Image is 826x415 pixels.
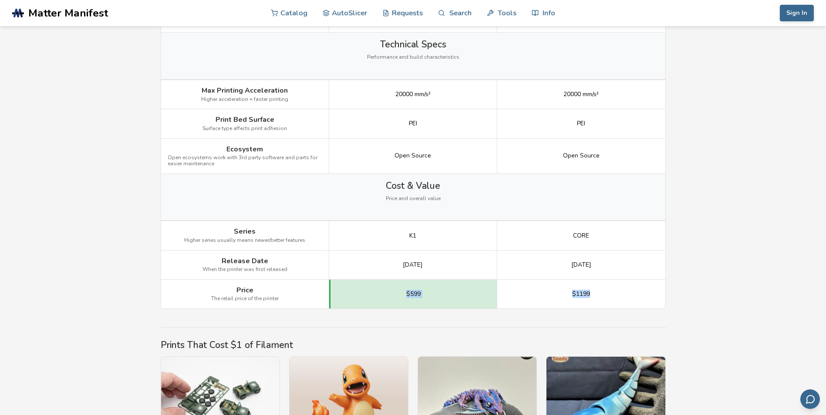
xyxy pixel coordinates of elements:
span: $599 [406,291,421,298]
span: Cost & Value [386,181,440,191]
span: Price and overall value [386,196,441,202]
span: The retail price of the printer [211,296,279,302]
span: Max Printing Acceleration [202,87,288,94]
span: Performance and build characteristics [367,54,459,60]
span: Open Source [563,152,600,159]
span: Price [236,286,253,294]
span: [DATE] [403,261,423,268]
span: Surface type affects print adhesion [202,126,287,132]
span: Open Source [394,152,431,159]
button: Sign In [780,5,814,21]
span: K1 [409,232,416,239]
span: Technical Specs [380,39,446,50]
span: PEI [409,120,417,127]
span: Series [234,228,256,235]
span: [DATE] [571,261,591,268]
span: Ecosystem [226,145,263,153]
span: Open ecosystems work with 3rd party software and parts for easier maintenance [168,155,322,167]
span: Print Bed Surface [216,116,274,124]
span: PEI [577,120,585,127]
span: 20000 mm/s² [395,91,431,98]
span: $1199 [572,291,590,298]
span: Release Date [222,257,268,265]
span: Higher series usually means newer/better features [184,238,305,244]
h2: Prints That Cost $1 of Filament [161,340,666,350]
span: CORE [573,232,589,239]
span: Higher acceleration = faster printing [201,97,288,103]
button: Send feedback via email [800,389,820,409]
span: 20000 mm/s² [563,91,599,98]
span: Matter Manifest [28,7,108,19]
span: When the printer was first released [202,267,287,273]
